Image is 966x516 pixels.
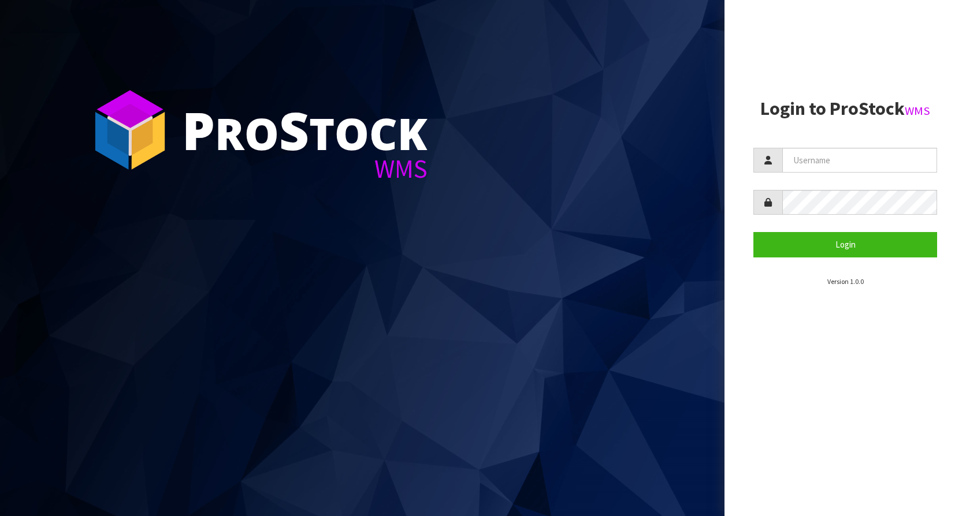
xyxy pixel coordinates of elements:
small: Version 1.0.0 [827,277,864,286]
small: WMS [905,103,930,118]
div: ro tock [182,104,428,156]
button: Login [753,232,937,257]
img: ProStock Cube [87,87,173,173]
div: WMS [182,156,428,182]
span: S [279,95,309,165]
h2: Login to ProStock [753,99,937,119]
input: Username [782,148,937,173]
span: P [182,95,215,165]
